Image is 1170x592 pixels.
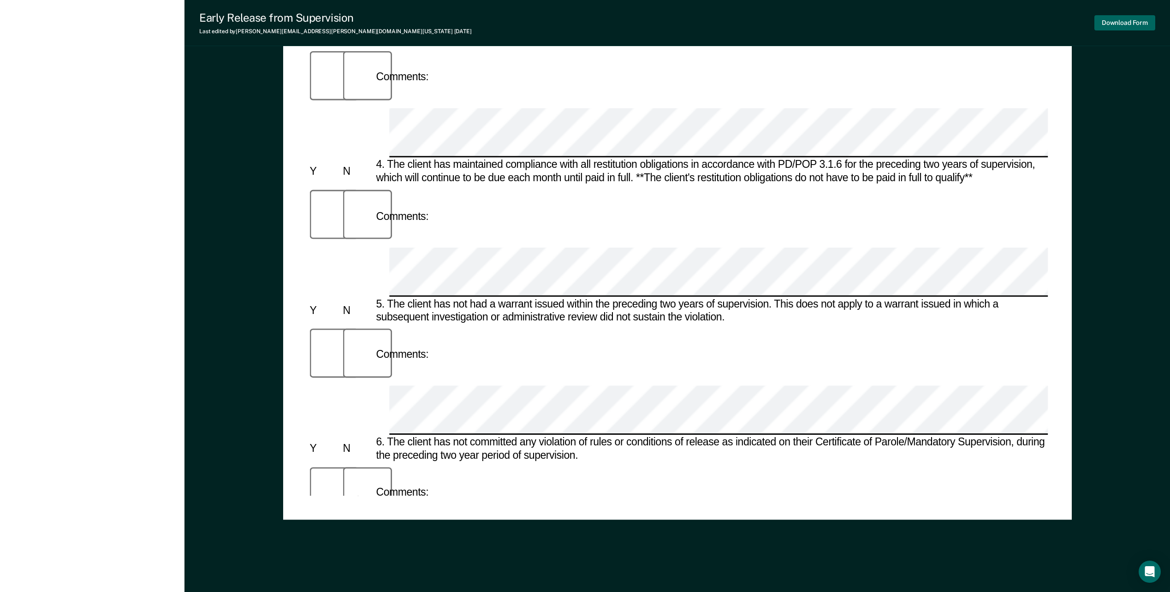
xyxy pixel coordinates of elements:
div: Comments: [373,487,431,501]
div: Comments: [373,349,431,362]
div: Comments: [373,210,431,223]
div: Y [307,166,340,179]
div: N [340,444,373,457]
div: N [340,305,373,318]
div: Early Release from Supervision [199,11,472,24]
div: 5. The client has not had a warrant issued within the preceding two years of supervision. This do... [373,298,1047,325]
div: 6. The client has not committed any violation of rules or conditions of release as indicated on t... [373,437,1047,463]
div: Comments: [373,71,431,84]
div: Open Intercom Messenger [1139,561,1161,583]
button: Download Form [1094,15,1155,30]
div: 4. The client has maintained compliance with all restitution obligations in accordance with PD/PO... [373,160,1047,186]
div: Y [307,305,340,318]
div: N [340,166,373,179]
div: Last edited by [PERSON_NAME][EMAIL_ADDRESS][PERSON_NAME][DOMAIN_NAME][US_STATE] [199,28,472,35]
div: Y [307,444,340,457]
span: [DATE] [454,28,472,35]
